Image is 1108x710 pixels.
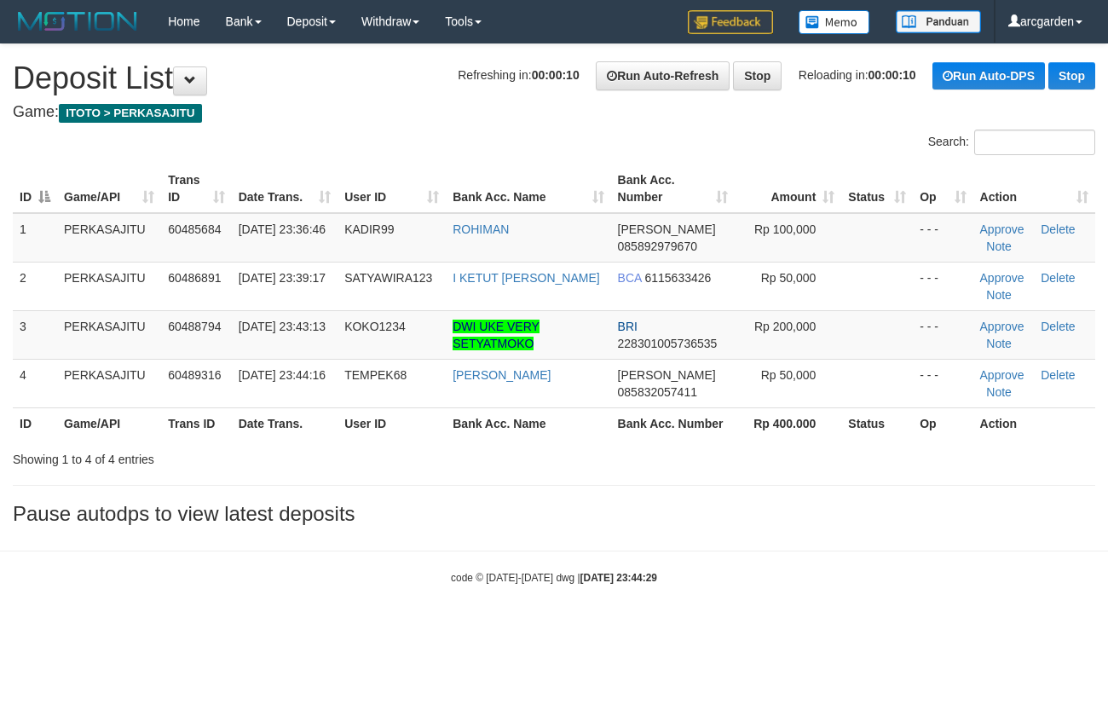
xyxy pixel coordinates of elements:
h3: Pause autodps to view latest deposits [13,503,1095,525]
a: Run Auto-Refresh [596,61,730,90]
th: ID: activate to sort column descending [13,165,57,213]
span: [DATE] 23:39:17 [239,271,326,285]
td: - - - [913,213,972,263]
span: [DATE] 23:43:13 [239,320,326,333]
th: Bank Acc. Number: activate to sort column ascending [611,165,735,213]
span: 60485684 [168,222,221,236]
span: Copy 085892979670 to clipboard [618,240,697,253]
th: Bank Acc. Number [611,407,735,439]
span: ITOTO > PERKASAJITU [59,104,202,123]
a: Delete [1041,222,1075,236]
a: Note [986,337,1012,350]
input: Search: [974,130,1095,155]
a: I KETUT [PERSON_NAME] [453,271,599,285]
td: 3 [13,310,57,359]
span: SATYAWIRA123 [344,271,432,285]
th: Status [841,407,913,439]
th: Date Trans. [232,407,338,439]
a: Approve [980,320,1024,333]
a: Run Auto-DPS [932,62,1045,89]
strong: 00:00:10 [869,68,916,82]
img: Feedback.jpg [688,10,773,34]
a: Note [986,240,1012,253]
span: [PERSON_NAME] [618,368,716,382]
td: 1 [13,213,57,263]
span: Copy 228301005736535 to clipboard [618,337,718,350]
span: Rp 50,000 [761,271,817,285]
span: Copy 085832057411 to clipboard [618,385,697,399]
a: Note [986,385,1012,399]
a: Approve [980,222,1024,236]
img: MOTION_logo.png [13,9,142,34]
th: Trans ID [161,407,231,439]
a: ROHIMAN [453,222,509,236]
span: Refreshing in: [458,68,579,82]
td: - - - [913,359,972,407]
td: - - - [913,310,972,359]
span: Rp 200,000 [754,320,816,333]
span: Rp 50,000 [761,368,817,382]
h4: Game: [13,104,1095,121]
th: Bank Acc. Name [446,407,610,439]
span: 60488794 [168,320,221,333]
img: panduan.png [896,10,981,33]
th: Date Trans.: activate to sort column ascending [232,165,338,213]
th: Amount: activate to sort column ascending [735,165,841,213]
td: 2 [13,262,57,310]
span: KADIR99 [344,222,394,236]
th: Rp 400.000 [735,407,841,439]
a: [PERSON_NAME] [453,368,551,382]
a: Approve [980,271,1024,285]
a: Delete [1041,271,1075,285]
a: Stop [733,61,782,90]
td: 4 [13,359,57,407]
th: Action: activate to sort column ascending [973,165,1095,213]
small: code © [DATE]-[DATE] dwg | [451,572,657,584]
th: User ID: activate to sort column ascending [338,165,446,213]
td: PERKASAJITU [57,310,161,359]
td: PERKASAJITU [57,359,161,407]
span: 60489316 [168,368,221,382]
th: Trans ID: activate to sort column ascending [161,165,231,213]
label: Search: [928,130,1095,155]
span: Reloading in: [799,68,916,82]
span: KOKO1234 [344,320,406,333]
th: User ID [338,407,446,439]
strong: [DATE] 23:44:29 [580,572,657,584]
th: Op: activate to sort column ascending [913,165,972,213]
span: [DATE] 23:44:16 [239,368,326,382]
h1: Deposit List [13,61,1095,95]
td: - - - [913,262,972,310]
div: Showing 1 to 4 of 4 entries [13,444,449,468]
a: Note [986,288,1012,302]
a: Delete [1041,320,1075,333]
th: Status: activate to sort column ascending [841,165,913,213]
span: TEMPEK68 [344,368,407,382]
th: Action [973,407,1095,439]
span: [PERSON_NAME] [618,222,716,236]
th: Game/API [57,407,161,439]
span: BRI [618,320,638,333]
th: Game/API: activate to sort column ascending [57,165,161,213]
td: PERKASAJITU [57,262,161,310]
th: Op [913,407,972,439]
strong: 00:00:10 [532,68,580,82]
th: ID [13,407,57,439]
a: Approve [980,368,1024,382]
span: Rp 100,000 [754,222,816,236]
span: BCA [618,271,642,285]
span: [DATE] 23:36:46 [239,222,326,236]
a: DWI UKE VERY SETYATMOKO [453,320,540,350]
span: 60486891 [168,271,221,285]
a: Stop [1048,62,1095,89]
td: PERKASAJITU [57,213,161,263]
span: Copy 6115633426 to clipboard [644,271,711,285]
img: Button%20Memo.svg [799,10,870,34]
th: Bank Acc. Name: activate to sort column ascending [446,165,610,213]
a: Delete [1041,368,1075,382]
